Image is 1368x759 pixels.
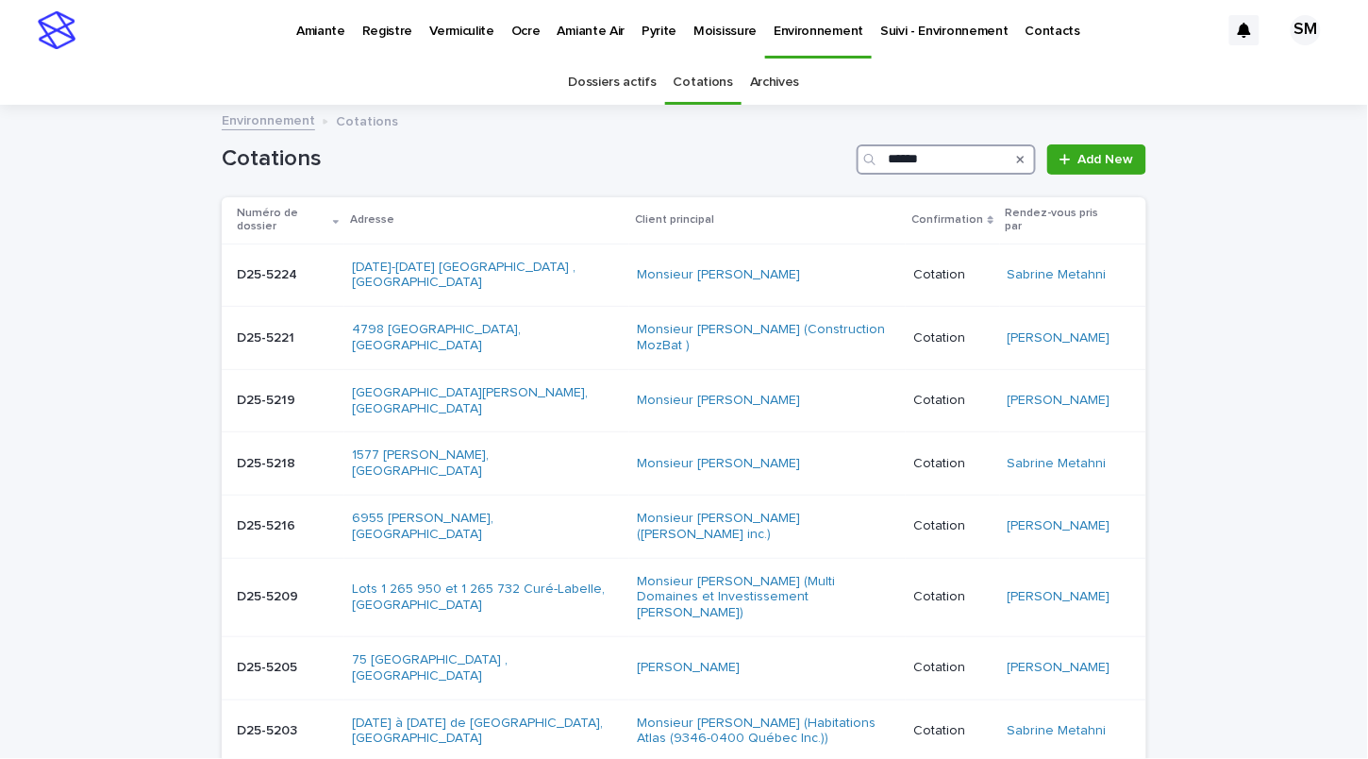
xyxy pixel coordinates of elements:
[222,109,315,130] a: Environnement
[637,322,898,354] a: Monsieur [PERSON_NAME] (Construction MozBat )
[222,558,1146,636] tr: D25-5209D25-5209 Lots 1 265 950 et 1 265 732 Curé-Labelle, [GEOGRAPHIC_DATA] Monsieur [PERSON_NAM...
[913,589,992,605] p: Cotation
[352,716,622,748] a: [DATE] à [DATE] de [GEOGRAPHIC_DATA], [GEOGRAPHIC_DATA]
[1008,456,1107,472] a: Sabrine Metahni
[1008,723,1107,739] a: Sabrine Metahni
[222,307,1146,370] tr: D25-5221D25-5221 4798 [GEOGRAPHIC_DATA], [GEOGRAPHIC_DATA] Monsieur [PERSON_NAME] (Construction M...
[222,145,849,173] h1: Cotations
[1008,393,1110,409] a: [PERSON_NAME]
[352,582,622,614] a: Lots 1 265 950 et 1 265 732 Curé-Labelle, [GEOGRAPHIC_DATA]
[352,260,622,292] a: [DATE]-[DATE] [GEOGRAPHIC_DATA] , [GEOGRAPHIC_DATA]
[750,60,800,105] a: Archives
[222,636,1146,700] tr: D25-5205D25-5205 75 [GEOGRAPHIC_DATA] , [GEOGRAPHIC_DATA] [PERSON_NAME] Cotation[PERSON_NAME]
[1008,330,1110,346] a: [PERSON_NAME]
[1008,589,1110,605] a: [PERSON_NAME]
[237,263,301,283] p: D25-5224
[237,203,328,238] p: Numéro de dossier
[913,393,992,409] p: Cotation
[222,495,1146,558] tr: D25-5216D25-5216 6955 [PERSON_NAME], [GEOGRAPHIC_DATA] Monsieur [PERSON_NAME] ([PERSON_NAME] inc....
[352,322,622,354] a: 4798 [GEOGRAPHIC_DATA], [GEOGRAPHIC_DATA]
[1078,153,1134,166] span: Add New
[857,144,1036,175] input: Search
[637,660,740,676] a: [PERSON_NAME]
[352,385,622,417] a: [GEOGRAPHIC_DATA][PERSON_NAME], [GEOGRAPHIC_DATA]
[336,110,398,130] p: Cotations
[1008,660,1110,676] a: [PERSON_NAME]
[1291,15,1321,45] div: SM
[350,210,394,230] p: Adresse
[38,11,75,49] img: stacker-logo-s-only.png
[674,60,733,105] a: Cotations
[637,511,898,543] a: Monsieur [PERSON_NAME] ([PERSON_NAME] inc.)
[1006,203,1116,238] p: Rendez-vous pris par
[1008,518,1110,534] a: [PERSON_NAME]
[237,452,299,472] p: D25-5218
[637,716,898,748] a: Monsieur [PERSON_NAME] (Habitations Atlas (9346-0400 Québec Inc.))
[913,660,992,676] p: Cotation
[352,511,622,543] a: 6955 [PERSON_NAME], [GEOGRAPHIC_DATA]
[637,267,800,283] a: Monsieur [PERSON_NAME]
[1047,144,1146,175] a: Add New
[237,327,298,346] p: D25-5221
[352,652,622,684] a: 75 [GEOGRAPHIC_DATA] , [GEOGRAPHIC_DATA]
[913,267,992,283] p: Cotation
[637,456,800,472] a: Monsieur [PERSON_NAME]
[237,585,302,605] p: D25-5209
[222,244,1146,307] tr: D25-5224D25-5224 [DATE]-[DATE] [GEOGRAPHIC_DATA] , [GEOGRAPHIC_DATA] Monsieur [PERSON_NAME] Cotat...
[237,719,301,739] p: D25-5203
[913,723,992,739] p: Cotation
[637,574,898,621] a: Monsieur [PERSON_NAME] (Multi Domaines et Investissement [PERSON_NAME])
[913,330,992,346] p: Cotation
[568,60,656,105] a: Dossiers actifs
[237,656,301,676] p: D25-5205
[913,518,992,534] p: Cotation
[222,369,1146,432] tr: D25-5219D25-5219 [GEOGRAPHIC_DATA][PERSON_NAME], [GEOGRAPHIC_DATA] Monsieur [PERSON_NAME] Cotatio...
[911,210,983,230] p: Confirmation
[237,389,299,409] p: D25-5219
[637,393,800,409] a: Monsieur [PERSON_NAME]
[222,432,1146,496] tr: D25-5218D25-5218 1577 [PERSON_NAME], [GEOGRAPHIC_DATA] Monsieur [PERSON_NAME] CotationSabrine Met...
[635,210,714,230] p: Client principal
[237,514,299,534] p: D25-5216
[352,447,622,480] a: 1577 [PERSON_NAME], [GEOGRAPHIC_DATA]
[1008,267,1107,283] a: Sabrine Metahni
[913,456,992,472] p: Cotation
